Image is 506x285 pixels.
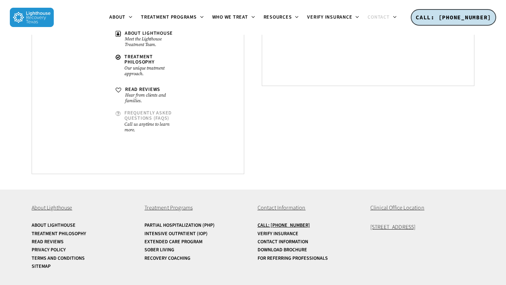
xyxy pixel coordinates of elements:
a: Contact [363,15,401,20]
a: Treatment Philosophy [32,231,136,237]
small: Hear from clients and families. [125,92,179,104]
a: Verify Insurance [303,15,363,20]
span: Read Reviews [125,86,160,93]
span: Contact [368,14,389,21]
span: About [109,14,125,21]
a: [STREET_ADDRESS] [370,223,416,231]
a: Download Brochure [258,247,362,253]
span: Treatment Programs [144,204,193,212]
a: Sitemap [32,264,136,269]
a: Verify Insurance [258,231,362,237]
img: Lighthouse Recovery Texas [10,8,54,27]
a: Contact Information [258,239,362,245]
span: Clinical Office Location [370,204,424,212]
a: Treatment Programs [137,15,208,20]
a: Sober Living [144,247,248,253]
span: Contact Information [258,204,306,212]
a: For Referring Professionals [258,256,362,261]
a: Resources [259,15,303,20]
span: Resources [264,14,292,21]
span: CALL: [PHONE_NUMBER] [416,14,491,21]
span: About Lighthouse [125,30,173,37]
a: About LighthouseMeet the Lighthouse Treatment Team. [112,27,182,51]
a: About [105,15,137,20]
a: CALL: [PHONE_NUMBER] [411,9,496,26]
a: Privacy Policy [32,247,136,253]
small: Our unique treatment approach. [124,65,179,77]
small: Call us anytime to learn more. [124,121,179,133]
a: Terms and Conditions [32,256,136,261]
a: Partial Hospitalization (PHP) [144,223,248,228]
a: Read ReviewsHear from clients and families. [112,84,182,107]
span: Frequently Asked Questions (FAQs) [124,110,172,122]
span: Verify Insurance [307,14,352,21]
span: About Lighthouse [32,204,72,212]
span: Who We Treat [212,14,248,21]
span: Treatment Programs [141,14,197,21]
a: Frequently Asked Questions (FAQs)Call us anytime to learn more. [112,107,182,136]
a: Read Reviews [32,239,136,245]
a: Recovery Coaching [144,256,248,261]
a: Intensive Outpatient (IOP) [144,231,248,237]
small: Meet the Lighthouse Treatment Team. [125,36,179,47]
a: Who We Treat [208,15,259,20]
span: Treatment Philosophy [124,53,155,66]
u: Call: [PHONE_NUMBER] [258,222,310,229]
a: About Lighthouse [32,223,136,228]
a: Treatment PhilosophyOur unique treatment approach. [112,51,182,80]
a: Call: [PHONE_NUMBER] [258,223,362,228]
a: Extended Care Program [144,239,248,245]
